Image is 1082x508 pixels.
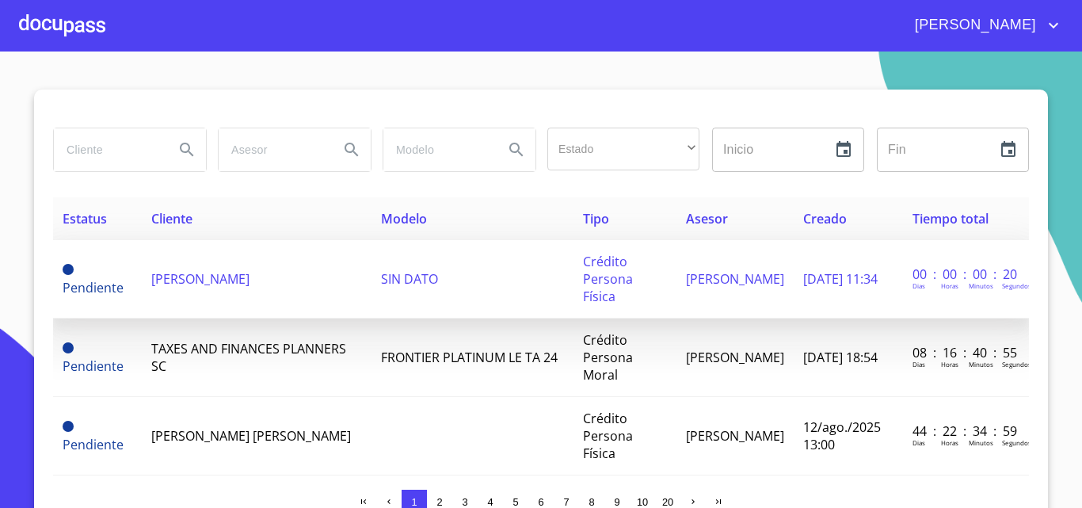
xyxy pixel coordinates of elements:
[969,438,993,447] p: Minutos
[803,270,878,288] span: [DATE] 11:34
[803,210,847,227] span: Creado
[583,331,633,384] span: Crédito Persona Moral
[969,281,993,290] p: Minutos
[912,265,1019,283] p: 00 : 00 : 00 : 20
[903,13,1063,38] button: account of current user
[63,421,74,432] span: Pendiente
[912,281,925,290] p: Dias
[547,128,699,170] div: ​
[151,427,351,445] span: [PERSON_NAME] [PERSON_NAME]
[63,436,124,453] span: Pendiente
[614,496,619,508] span: 9
[903,13,1044,38] span: [PERSON_NAME]
[63,279,124,296] span: Pendiente
[333,131,371,169] button: Search
[969,360,993,369] p: Minutos
[686,270,784,288] span: [PERSON_NAME]
[151,340,346,375] span: TAXES AND FINANCES PLANNERS SC
[63,342,74,353] span: Pendiente
[436,496,442,508] span: 2
[219,128,326,171] input: search
[686,349,784,366] span: [PERSON_NAME]
[637,496,648,508] span: 10
[941,438,958,447] p: Horas
[1002,281,1031,290] p: Segundos
[54,128,162,171] input: search
[1002,438,1031,447] p: Segundos
[803,418,881,453] span: 12/ago./2025 13:00
[63,357,124,375] span: Pendiente
[411,496,417,508] span: 1
[912,438,925,447] p: Dias
[941,360,958,369] p: Horas
[686,427,784,445] span: [PERSON_NAME]
[151,210,192,227] span: Cliente
[583,253,633,305] span: Crédito Persona Física
[583,410,633,462] span: Crédito Persona Física
[589,496,594,508] span: 8
[381,210,427,227] span: Modelo
[912,422,1019,440] p: 44 : 22 : 34 : 59
[662,496,673,508] span: 20
[63,264,74,275] span: Pendiente
[381,349,558,366] span: FRONTIER PLATINUM LE TA 24
[941,281,958,290] p: Horas
[563,496,569,508] span: 7
[151,270,250,288] span: [PERSON_NAME]
[497,131,535,169] button: Search
[63,210,107,227] span: Estatus
[583,210,609,227] span: Tipo
[168,131,206,169] button: Search
[383,128,491,171] input: search
[912,360,925,369] p: Dias
[487,496,493,508] span: 4
[1002,360,1031,369] p: Segundos
[538,496,543,508] span: 6
[462,496,467,508] span: 3
[912,344,1019,361] p: 08 : 16 : 40 : 55
[512,496,518,508] span: 5
[803,349,878,366] span: [DATE] 18:54
[686,210,728,227] span: Asesor
[381,270,438,288] span: SIN DATO
[912,210,989,227] span: Tiempo total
